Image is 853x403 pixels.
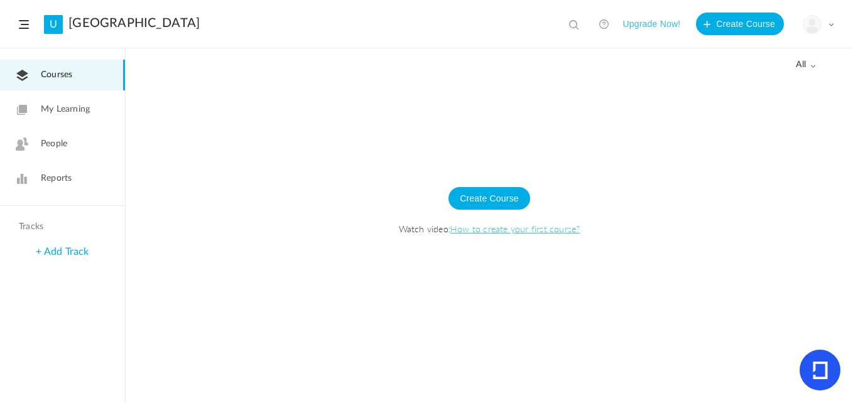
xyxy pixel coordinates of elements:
span: Watch video: [138,222,840,235]
a: + Add Track [36,247,89,257]
h4: Tracks [19,222,103,232]
a: [GEOGRAPHIC_DATA] [68,16,200,31]
span: My Learning [41,103,90,116]
button: Create Course [448,187,530,210]
a: How to create your first course? [450,222,580,235]
a: U [44,15,63,34]
span: all [796,60,816,70]
span: Courses [41,68,72,82]
img: user-image.png [803,16,821,33]
button: Upgrade Now! [622,13,680,35]
span: Reports [41,172,72,185]
span: People [41,137,67,151]
button: Create Course [696,13,784,35]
